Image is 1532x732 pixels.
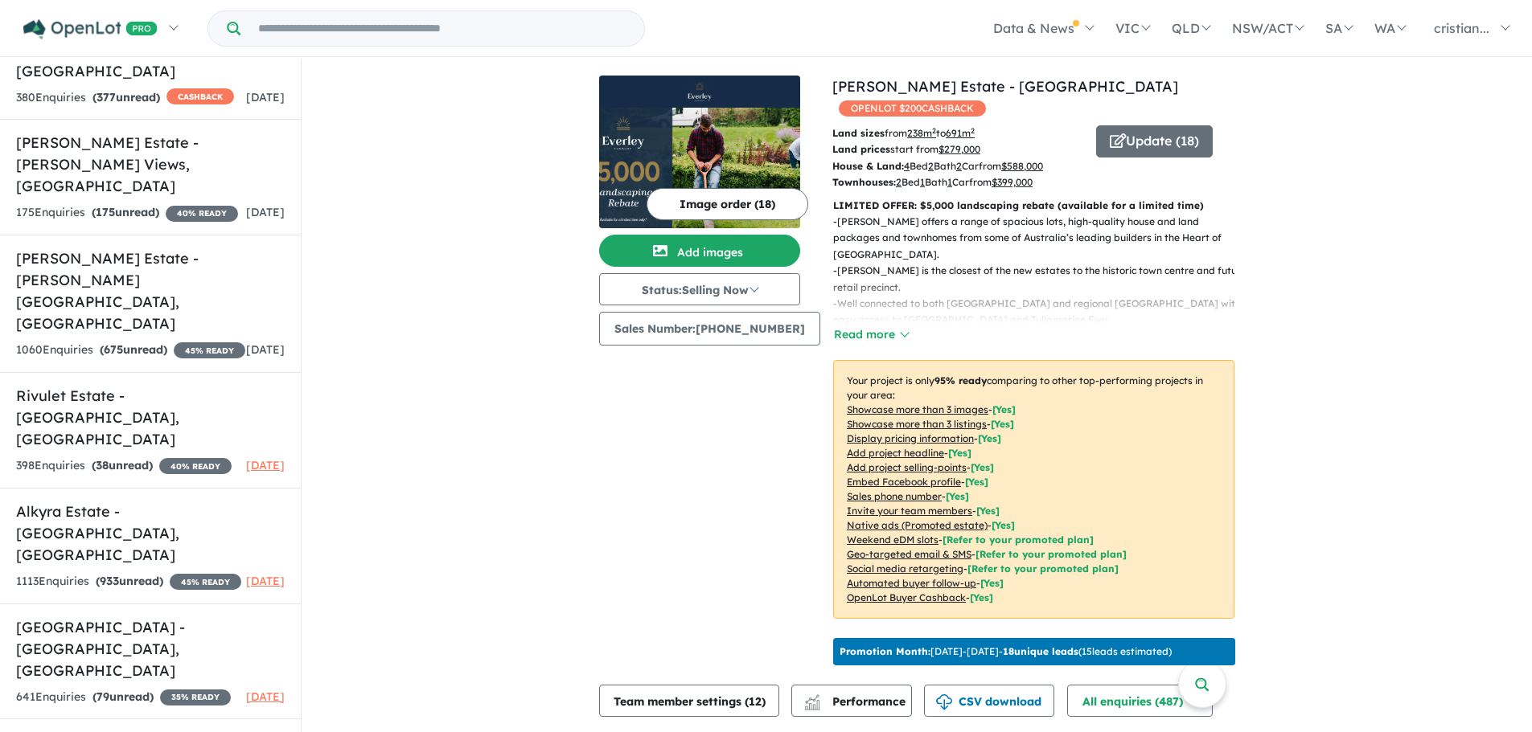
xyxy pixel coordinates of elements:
span: [DATE] [246,458,285,472]
strong: ( unread) [100,342,167,357]
b: 18 unique leads [1003,645,1078,657]
span: OPENLOT $ 200 CASHBACK [839,100,986,117]
img: line-chart.svg [805,694,819,703]
span: 45 % READY [174,342,245,358]
div: 398 Enquir ies [16,456,232,476]
b: House & Land: [832,160,904,172]
span: cristian... [1434,20,1489,36]
strong: ( unread) [92,458,153,472]
b: 95 % ready [934,374,987,386]
span: [ Yes ] [948,447,971,459]
span: 45 % READY [170,574,241,590]
button: Read more [833,325,909,344]
span: [DATE] [246,205,285,219]
h5: Alkyra Estate - [GEOGRAPHIC_DATA] , [GEOGRAPHIC_DATA] [16,501,285,566]
u: 691 m [946,127,975,139]
u: Weekend eDM slots [847,534,939,546]
span: [ Yes ] [946,490,969,502]
u: Showcase more than 3 images [847,403,988,415]
span: [ Yes ] [978,432,1001,444]
span: [DATE] [246,342,285,357]
u: Social media retargeting [847,562,963,575]
input: Try estate name, suburb, builder or developer [244,11,641,46]
span: 933 [100,574,119,588]
p: - [PERSON_NAME] is the closest of the new estates to the historic town centre and future retail p... [833,263,1247,296]
p: from [832,125,1084,141]
p: Your project is only comparing to other top-performing projects in your area: - - - - - - - - - -... [833,360,1234,619]
span: 35 % READY [160,689,231,705]
b: Promotion Month: [840,645,930,657]
button: Image order (18) [647,188,808,220]
span: 12 [749,694,762,709]
span: 38 [96,458,109,472]
u: $ 279,000 [939,143,980,155]
u: 1 [947,176,952,188]
img: bar-chart.svg [804,700,820,710]
div: 1060 Enquir ies [16,341,245,360]
span: [ Yes ] [976,505,1000,517]
u: 2 [956,160,962,172]
span: to [936,127,975,139]
div: 641 Enquir ies [16,688,231,707]
span: 175 [96,205,115,219]
b: Land prices [832,143,890,155]
h5: [PERSON_NAME] Estate - [PERSON_NAME][GEOGRAPHIC_DATA] , [GEOGRAPHIC_DATA] [16,247,285,334]
u: Sales phone number [847,490,942,502]
span: [Refer to your promoted plan] [967,562,1119,575]
span: [DATE] [246,90,285,104]
u: Automated buyer follow-up [847,577,976,589]
img: Everley Estate - Sunbury [599,108,800,228]
p: - Well connected to both [GEOGRAPHIC_DATA] and regional [GEOGRAPHIC_DATA] with easy access to [GE... [833,296,1247,329]
span: [Yes] [980,577,1004,589]
sup: 2 [932,126,936,135]
strong: ( unread) [96,574,163,588]
u: 1 [920,176,925,188]
button: Status:Selling Now [599,273,800,305]
u: Embed Facebook profile [847,476,961,488]
div: 380 Enquir ies [16,88,234,108]
span: [Yes] [970,591,993,603]
u: Display pricing information [847,432,974,444]
span: [ Yes ] [991,418,1014,430]
span: 40 % READY [159,458,232,474]
u: OpenLot Buyer Cashback [847,591,966,603]
img: Everley Estate - Sunbury Logo [606,82,794,101]
u: 2 [896,176,902,188]
p: Bed Bath Car from [832,174,1084,190]
span: CASHBACK [166,88,234,104]
sup: 2 [971,126,975,135]
h5: [GEOGRAPHIC_DATA] - [GEOGRAPHIC_DATA] , [GEOGRAPHIC_DATA] [16,616,285,681]
span: Performance [807,694,906,709]
button: Sales Number:[PHONE_NUMBER] [599,312,820,346]
h5: Rivulet Estate - [GEOGRAPHIC_DATA] , [GEOGRAPHIC_DATA] [16,385,285,450]
strong: ( unread) [92,205,159,219]
u: Native ads (Promoted estate) [847,519,988,531]
u: Geo-targeted email & SMS [847,548,971,560]
h5: [PERSON_NAME] Estate - [PERSON_NAME] Views , [GEOGRAPHIC_DATA] [16,132,285,197]
u: $ 399,000 [992,176,1033,188]
u: Invite your team members [847,505,972,517]
img: download icon [936,694,952,710]
strong: ( unread) [92,689,154,704]
p: LIMITED OFFER: $5,000 landscaping rebate (available for a limited time) [833,198,1234,214]
b: Townhouses: [832,176,896,188]
button: CSV download [924,685,1054,717]
span: 40 % READY [166,206,238,222]
div: 175 Enquir ies [16,203,238,223]
b: Land sizes [832,127,885,139]
span: [DATE] [246,574,285,588]
u: Showcase more than 3 listings [847,418,987,430]
button: All enquiries (487) [1067,685,1213,717]
span: [ Yes ] [965,476,988,488]
u: $ 588,000 [1001,160,1043,172]
span: [DATE] [246,689,285,704]
u: 238 m [907,127,936,139]
img: Openlot PRO Logo White [23,19,158,39]
a: [PERSON_NAME] Estate - [GEOGRAPHIC_DATA] [832,77,1178,96]
strong: ( unread) [92,90,160,104]
u: Add project headline [847,447,944,459]
span: [ Yes ] [971,461,994,473]
button: Update (18) [1096,125,1213,157]
p: [DATE] - [DATE] - ( 15 leads estimated) [840,644,1172,659]
span: [Refer to your promoted plan] [943,534,1094,546]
